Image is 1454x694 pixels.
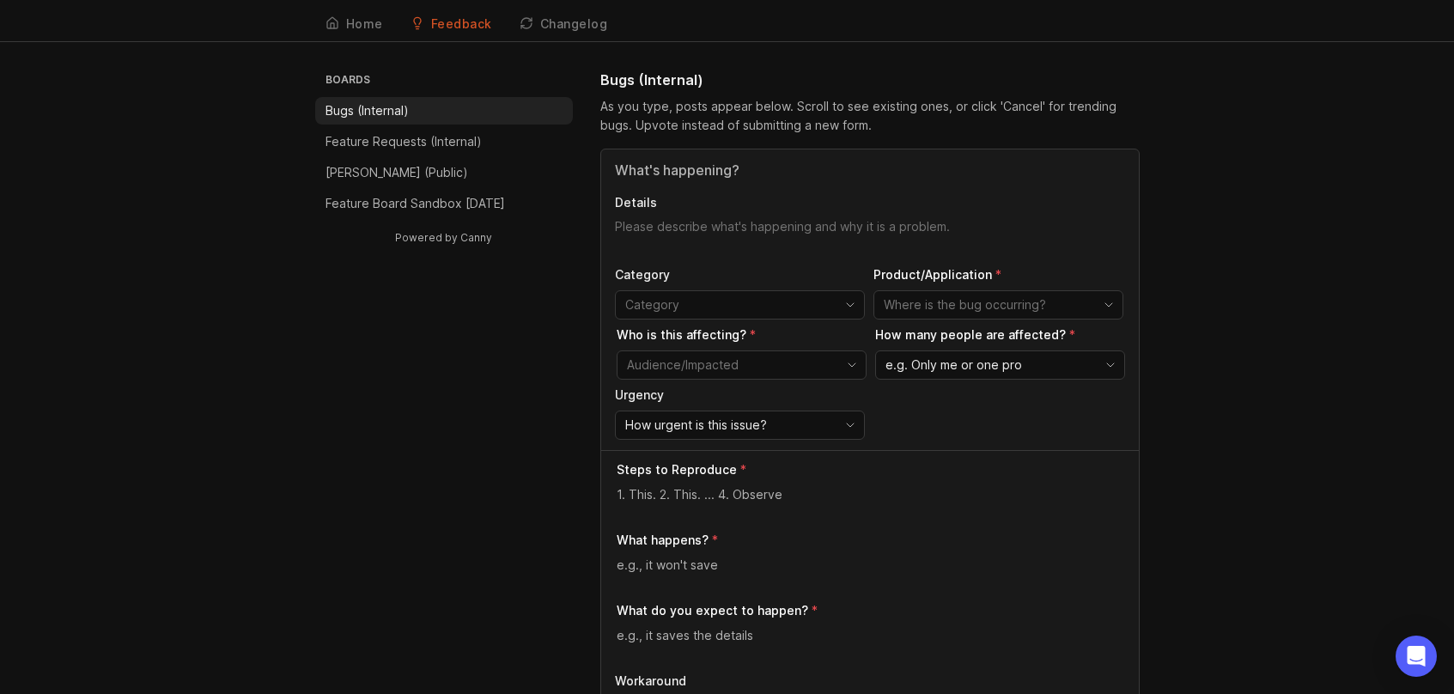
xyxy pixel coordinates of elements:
textarea: Details [615,218,1125,253]
input: Category [625,295,835,314]
p: Workaround [615,673,1125,690]
div: Changelog [540,18,608,30]
p: Urgency [615,387,865,404]
p: [PERSON_NAME] (Public) [325,164,468,181]
input: Audience/Impacted [627,356,837,374]
input: Title [615,160,1125,180]
svg: toggle icon [1095,298,1122,312]
a: Feature Requests (Internal) [315,128,573,155]
p: How many people are affected? [875,326,1125,344]
p: Bugs (Internal) [325,102,409,119]
svg: toggle icon [837,298,864,312]
div: toggle menu [873,290,1123,320]
div: As you type, posts appear below. Scroll to see existing ones, or click 'Cancel' for trending bugs... [600,97,1140,135]
a: Powered by Canny [392,228,495,247]
span: e.g. Only me or one pro [885,356,1022,374]
div: toggle menu [617,350,867,380]
a: Home [315,7,393,42]
a: [PERSON_NAME] (Public) [315,159,573,186]
svg: toggle icon [837,418,864,432]
p: Feature Requests (Internal) [325,133,482,150]
div: toggle menu [875,350,1125,380]
a: Feature Board Sandbox [DATE] [315,190,573,217]
p: What happens? [617,532,709,549]
a: Changelog [509,7,618,42]
h1: Bugs (Internal) [600,70,703,90]
svg: toggle icon [838,358,866,372]
p: Details [615,194,1125,211]
span: How urgent is this issue? [625,416,767,435]
input: Where is the bug occurring? [884,295,1093,314]
a: Bugs (Internal) [315,97,573,125]
h3: Boards [322,70,573,94]
div: Home [346,18,383,30]
a: Feedback [400,7,502,42]
div: Open Intercom Messenger [1396,636,1437,677]
div: Feedback [431,18,492,30]
svg: toggle icon [1097,358,1124,372]
p: Who is this affecting? [617,326,867,344]
div: toggle menu [615,290,865,320]
p: What do you expect to happen? [617,602,808,619]
p: Feature Board Sandbox [DATE] [325,195,505,212]
div: toggle menu [615,411,865,440]
p: Steps to Reproduce [617,461,737,478]
p: Category [615,266,865,283]
p: Product/Application [873,266,1123,283]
